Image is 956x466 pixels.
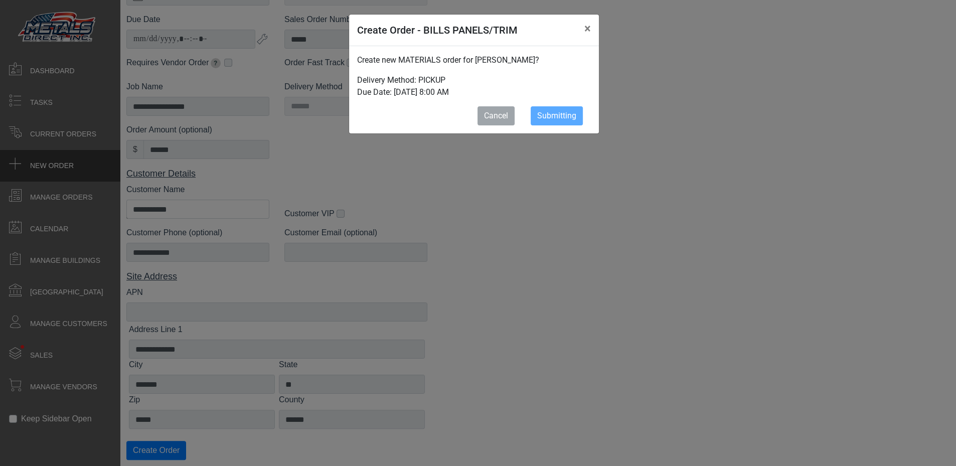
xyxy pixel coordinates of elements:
[357,23,517,38] h5: Create Order - BILLS PANELS/TRIM
[531,106,583,125] button: Submitting
[537,111,576,120] span: Submitting
[477,106,515,125] button: Cancel
[357,74,591,98] p: Delivery Method: PICKUP Due Date: [DATE] 8:00 AM
[357,54,591,66] p: Create new MATERIALS order for [PERSON_NAME]?
[576,15,599,43] button: Close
